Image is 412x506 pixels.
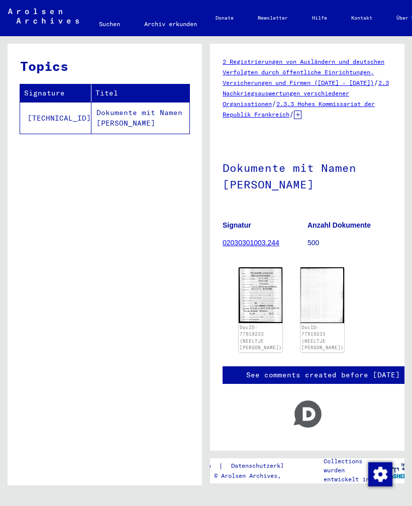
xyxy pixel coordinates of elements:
[223,221,251,229] b: Signatur
[20,102,91,134] td: [TECHNICAL_ID]
[223,100,375,118] a: 2.3.3 Hohes Kommissariat der Republik Frankreich
[368,462,392,486] img: Zustimmung ändern
[307,238,392,248] p: 500
[223,239,279,247] a: 02030301003.244
[246,370,400,380] a: See comments created before [DATE]
[179,461,314,471] div: |
[91,102,189,134] td: Dokumente mit Namen [PERSON_NAME]
[324,466,380,502] p: wurden entwickelt in Partnerschaft mit
[87,12,132,36] a: Suchen
[223,461,314,471] a: Datenschutzerklärung
[20,84,91,102] th: Signature
[374,78,378,87] span: /
[368,462,392,486] div: Zustimmung ändern
[132,12,209,36] a: Archiv erkunden
[223,79,389,108] a: 2.3 Nachkriegsauswertungen verschiedener Organisationen
[307,221,371,229] b: Anzahl Dokumente
[91,84,189,102] th: Titel
[300,267,344,323] img: 002.jpg
[203,6,246,30] a: Donate
[8,9,79,24] img: Arolsen_neg.svg
[289,110,294,119] span: /
[239,267,282,323] img: 001.jpg
[20,56,189,76] h3: Topics
[246,6,300,30] a: Newsletter
[301,325,344,351] a: DocID: 77919233 (NEELTJE [PERSON_NAME])
[300,6,339,30] a: Hilfe
[179,471,314,480] p: Copyright © Arolsen Archives, 2021
[374,458,411,483] img: yv_logo.png
[240,325,282,351] a: DocID: 77919233 (NEELTJE [PERSON_NAME])
[339,6,384,30] a: Kontakt
[223,58,384,86] a: 2 Registrierungen von Ausländern und deutschen Verfolgten durch öffentliche Einrichtungen, Versic...
[223,145,392,206] h1: Dokumente mit Namen [PERSON_NAME]
[272,99,276,108] span: /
